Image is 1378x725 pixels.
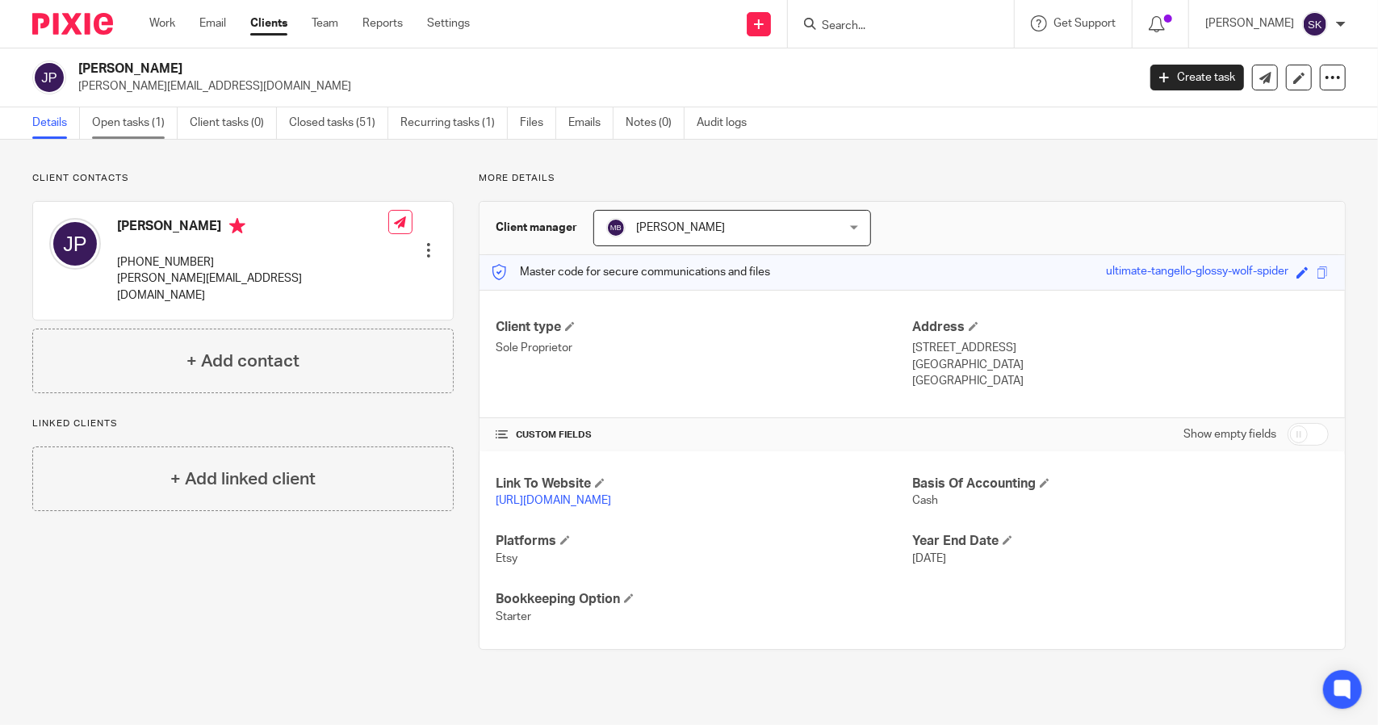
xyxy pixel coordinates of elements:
p: [STREET_ADDRESS] [912,340,1329,356]
span: Cash [912,495,938,506]
img: svg%3E [32,61,66,94]
a: Recurring tasks (1) [400,107,508,139]
h2: [PERSON_NAME] [78,61,916,78]
p: [GEOGRAPHIC_DATA] [912,357,1329,373]
a: Reports [362,15,403,31]
a: Files [520,107,556,139]
a: Open tasks (1) [92,107,178,139]
span: Etsy [496,553,517,564]
h4: Year End Date [912,533,1329,550]
p: Sole Proprietor [496,340,912,356]
input: Search [820,19,965,34]
a: [URL][DOMAIN_NAME] [496,495,611,506]
label: Show empty fields [1183,426,1276,442]
h4: [PERSON_NAME] [117,218,388,238]
a: Create task [1150,65,1244,90]
a: Team [312,15,338,31]
a: Clients [250,15,287,31]
img: svg%3E [606,218,626,237]
h4: CUSTOM FIELDS [496,429,912,442]
a: Settings [427,15,470,31]
a: Details [32,107,80,139]
img: svg%3E [49,218,101,270]
img: Pixie [32,13,113,35]
span: [PERSON_NAME] [636,222,725,233]
span: [DATE] [912,553,946,564]
a: Closed tasks (51) [289,107,388,139]
a: Notes (0) [626,107,685,139]
span: Starter [496,611,531,622]
p: [PERSON_NAME] [1205,15,1294,31]
a: Client tasks (0) [190,107,277,139]
a: Email [199,15,226,31]
h4: + Add contact [186,349,299,374]
h4: Basis Of Accounting [912,476,1329,492]
p: Linked clients [32,417,454,430]
p: [PERSON_NAME][EMAIL_ADDRESS][DOMAIN_NAME] [117,270,388,304]
h4: Client type [496,319,912,336]
a: Audit logs [697,107,759,139]
i: Primary [229,218,245,234]
p: [PHONE_NUMBER] [117,254,388,270]
h4: Link To Website [496,476,912,492]
p: Master code for secure communications and files [492,264,770,280]
p: Client contacts [32,172,454,185]
h4: Bookkeeping Option [496,591,912,608]
p: [PERSON_NAME][EMAIL_ADDRESS][DOMAIN_NAME] [78,78,1126,94]
a: Emails [568,107,614,139]
h4: Address [912,319,1329,336]
img: svg%3E [1302,11,1328,37]
p: [GEOGRAPHIC_DATA] [912,373,1329,389]
h4: + Add linked client [170,467,316,492]
a: Work [149,15,175,31]
div: ultimate-tangello-glossy-wolf-spider [1106,263,1288,282]
h4: Platforms [496,533,912,550]
span: Get Support [1053,18,1116,29]
h3: Client manager [496,220,577,236]
p: More details [479,172,1346,185]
